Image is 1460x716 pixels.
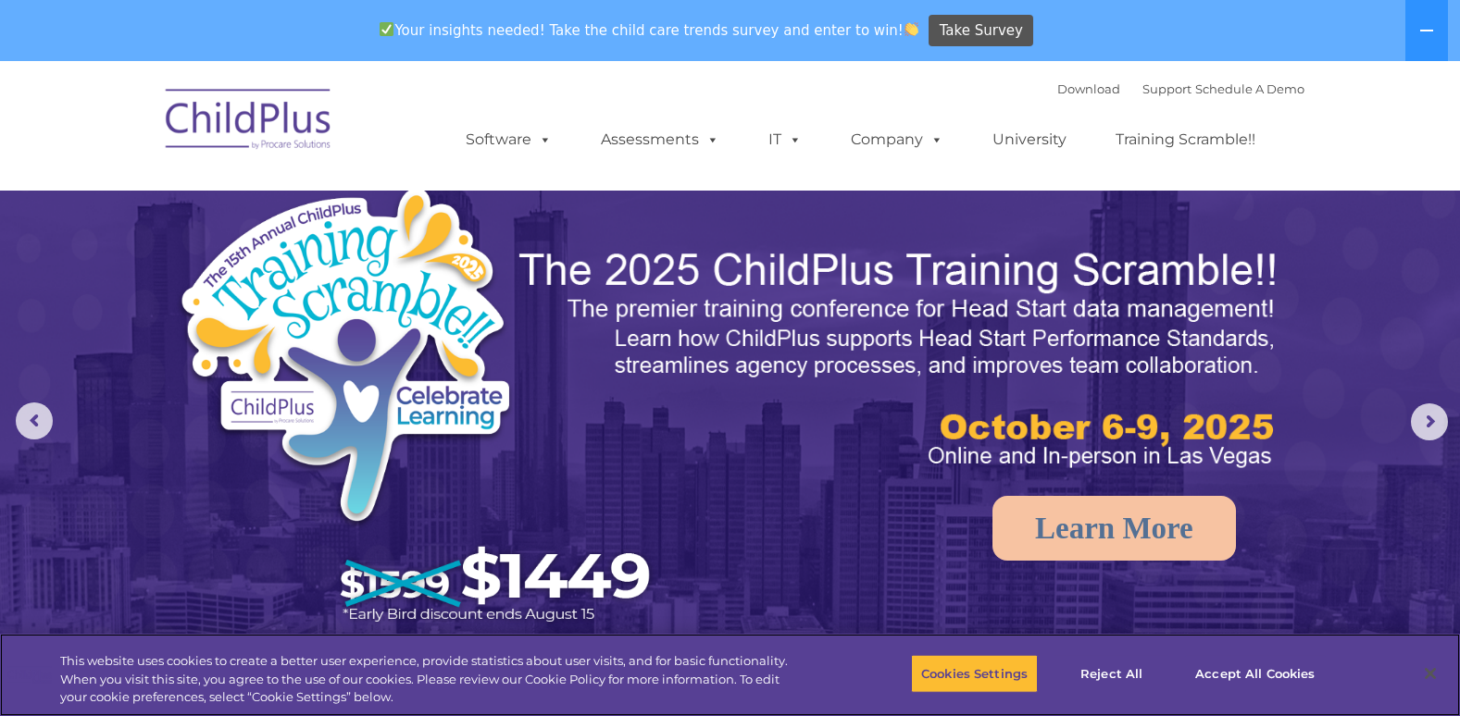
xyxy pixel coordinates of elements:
button: Accept All Cookies [1185,654,1325,693]
a: Learn More [992,496,1236,561]
button: Close [1410,653,1451,694]
span: Phone number [257,198,336,212]
span: Take Survey [940,15,1023,47]
span: Last name [257,122,314,136]
div: This website uses cookies to create a better user experience, provide statistics about user visit... [60,652,803,707]
img: 👏 [905,22,918,36]
button: Cookies Settings [911,654,1038,693]
img: ChildPlus by Procare Solutions [156,76,342,168]
font: | [1057,81,1304,96]
a: Assessments [582,121,738,158]
a: IT [750,121,820,158]
a: Support [1142,81,1192,96]
a: Training Scramble!! [1097,121,1274,158]
span: Your insights needed! Take the child care trends survey and enter to win! [372,12,927,48]
button: Reject All [1054,654,1169,693]
a: Schedule A Demo [1195,81,1304,96]
a: Software [447,121,570,158]
a: Company [832,121,962,158]
img: ✅ [380,22,393,36]
a: Take Survey [929,15,1033,47]
a: University [974,121,1085,158]
a: Download [1057,81,1120,96]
